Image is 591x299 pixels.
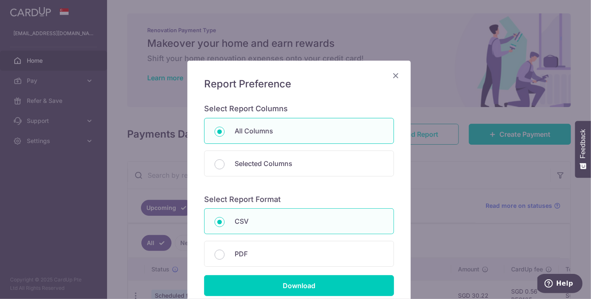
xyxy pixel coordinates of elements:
p: Selected Columns [235,158,384,169]
span: Feedback [579,129,587,158]
iframe: Opens a widget where you can find more information [537,274,583,295]
p: CSV [235,216,384,226]
h6: Select Report Format [204,195,394,204]
button: Close [391,71,401,81]
p: PDF [235,249,384,259]
p: All Columns [235,126,384,136]
input: Download [204,275,394,296]
h5: Report Preference [204,77,394,91]
button: Feedback - Show survey [575,121,591,178]
h6: Select Report Columns [204,104,394,114]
